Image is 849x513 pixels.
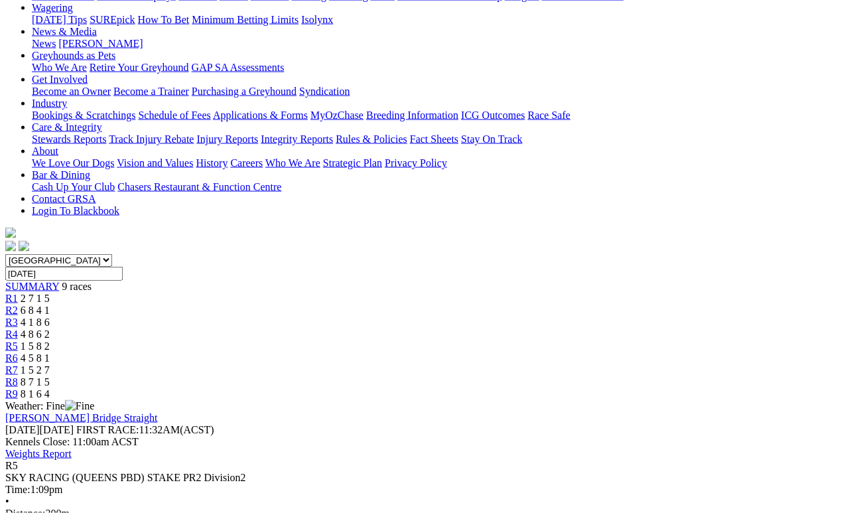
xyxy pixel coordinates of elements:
[32,14,844,26] div: Wagering
[90,14,135,25] a: SUREpick
[213,110,308,121] a: Applications & Forms
[5,376,18,388] a: R8
[5,472,844,484] div: SKY RACING (QUEENS PBD) STAKE PR2 Division2
[109,133,194,145] a: Track Injury Rebate
[5,267,123,281] input: Select date
[336,133,407,145] a: Rules & Policies
[32,26,97,37] a: News & Media
[76,424,139,435] span: FIRST RACE:
[32,50,115,61] a: Greyhounds as Pets
[461,133,522,145] a: Stay On Track
[32,193,96,204] a: Contact GRSA
[192,86,296,97] a: Purchasing a Greyhound
[5,484,31,495] span: Time:
[21,305,50,316] span: 6 8 4 1
[21,352,50,364] span: 4 5 8 1
[5,364,18,376] a: R7
[5,293,18,304] a: R1
[410,133,458,145] a: Fact Sheets
[32,98,67,109] a: Industry
[5,400,94,411] span: Weather: Fine
[261,133,333,145] a: Integrity Reports
[196,157,228,169] a: History
[32,121,102,133] a: Care & Integrity
[32,133,844,145] div: Care & Integrity
[192,14,298,25] a: Minimum Betting Limits
[32,133,106,145] a: Stewards Reports
[32,205,119,216] a: Login To Blackbook
[32,181,844,193] div: Bar & Dining
[21,317,50,328] span: 4 1 8 6
[58,38,143,49] a: [PERSON_NAME]
[5,340,18,352] a: R5
[21,329,50,340] span: 4 8 6 2
[5,329,18,340] a: R4
[117,181,281,192] a: Chasers Restaurant & Function Centre
[5,424,74,435] span: [DATE]
[90,62,189,73] a: Retire Your Greyhound
[5,460,18,471] span: R5
[366,110,458,121] a: Breeding Information
[192,62,285,73] a: GAP SA Assessments
[5,305,18,316] a: R2
[5,448,72,459] a: Weights Report
[5,484,844,496] div: 1:09pm
[21,388,50,400] span: 8 1 6 4
[5,424,40,435] span: [DATE]
[385,157,447,169] a: Privacy Policy
[117,157,193,169] a: Vision and Values
[527,110,570,121] a: Race Safe
[5,496,9,507] span: •
[32,110,844,121] div: Industry
[62,281,92,292] span: 9 races
[32,181,115,192] a: Cash Up Your Club
[19,241,29,252] img: twitter.svg
[32,62,844,74] div: Greyhounds as Pets
[230,157,263,169] a: Careers
[301,14,333,25] a: Isolynx
[461,110,525,121] a: ICG Outcomes
[32,157,844,169] div: About
[265,157,320,169] a: Who We Are
[21,376,50,388] span: 8 7 1 5
[5,436,844,448] div: Kennels Close: 11:00am ACST
[113,86,189,97] a: Become a Trainer
[32,62,87,73] a: Who We Are
[32,14,87,25] a: [DATE] Tips
[32,74,88,85] a: Get Involved
[5,412,157,423] a: [PERSON_NAME] Bridge Straight
[32,145,58,157] a: About
[32,110,135,121] a: Bookings & Scratchings
[32,2,73,13] a: Wagering
[5,317,18,328] a: R3
[5,228,16,238] img: logo-grsa-white.png
[76,424,214,435] span: 11:32AM(ACST)
[299,86,350,97] a: Syndication
[21,293,50,304] span: 2 7 1 5
[138,110,210,121] a: Schedule of Fees
[32,38,56,49] a: News
[32,38,844,50] div: News & Media
[32,157,114,169] a: We Love Our Dogs
[196,133,258,145] a: Injury Reports
[5,352,18,364] a: R6
[310,110,363,121] a: MyOzChase
[5,241,16,252] img: facebook.svg
[32,86,111,97] a: Become an Owner
[5,281,59,292] a: SUMMARY
[32,169,90,181] a: Bar & Dining
[32,86,844,98] div: Get Involved
[5,388,18,400] a: R9
[65,400,94,412] img: Fine
[21,364,50,376] span: 1 5 2 7
[21,340,50,352] span: 1 5 8 2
